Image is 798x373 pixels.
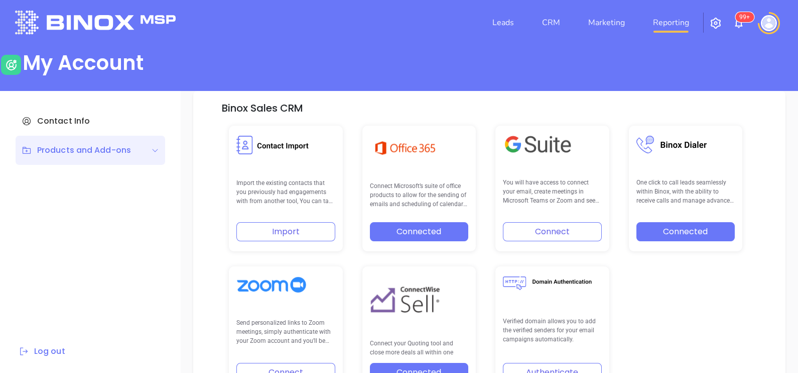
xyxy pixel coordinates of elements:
button: Log out [16,345,68,358]
img: user [1,55,21,75]
h5: Binox Sales CRM [222,102,303,114]
a: Leads [488,13,518,33]
a: Reporting [649,13,693,33]
p: Verified domain allows you to add the verified senders for your email campaigns automatically. [503,317,602,344]
p: Connect your Quoting tool and close more deals all within one platform. [370,339,469,355]
button: Connect [503,222,602,241]
img: user [761,15,777,31]
img: logo [15,11,176,34]
a: CRM [538,13,564,33]
p: Send personalized links to Zoom meetings, simply authenticate with your Zoom account and you’ll b... [236,318,335,346]
a: Marketing [584,13,629,33]
p: One click to call leads seamlessly within Binox, with the ability to receive calls and manage adv... [636,178,735,206]
button: Import [236,222,335,241]
p: Import the existing contacts that you previously had engagements with from another tool, You can ... [236,178,335,206]
sup: 100 [735,12,754,22]
div: Products and Add-ons [16,136,165,165]
p: You will have access to connect your email, create meetings in Microsoft Teams or Zoom and see yo... [503,178,602,206]
div: My Account [23,51,144,75]
img: iconSetting [710,17,722,29]
div: Contact Info [16,107,165,136]
button: Connected [636,222,735,241]
img: iconNotification [733,17,745,29]
button: Connected [370,222,469,241]
p: Connect Microsoft’s suite of office products to allow for the sending of emails and scheduling of... [370,181,469,209]
div: Products and Add-ons [22,144,131,156]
